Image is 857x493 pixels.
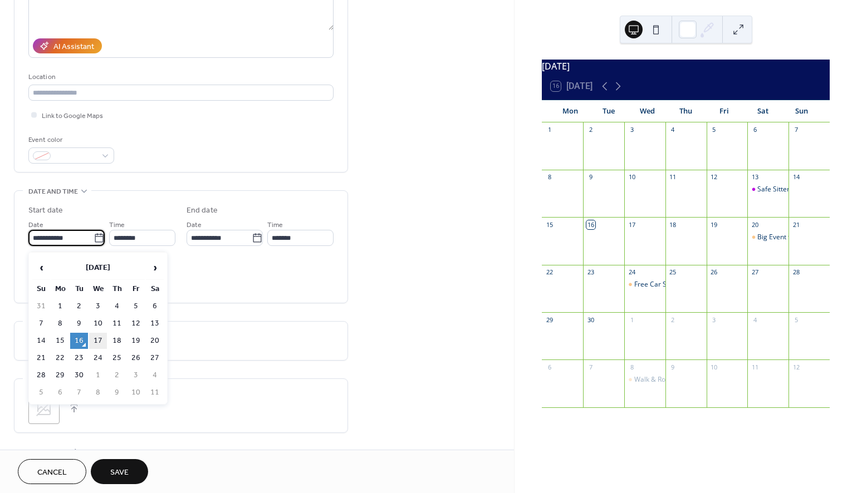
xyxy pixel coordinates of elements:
td: 21 [32,350,50,366]
td: 23 [70,350,88,366]
div: Sun [782,100,821,122]
span: Date [187,219,202,231]
span: Date [28,219,43,231]
td: 5 [32,384,50,401]
div: 28 [792,268,800,277]
div: 17 [628,220,636,229]
div: Sat [744,100,782,122]
div: Mon [551,100,589,122]
div: Walk & Roll to [DATE] [634,375,700,384]
td: 25 [108,350,126,366]
th: Mo [51,281,69,297]
button: AI Assistant [33,38,102,53]
div: 9 [669,363,677,371]
td: 4 [146,367,164,383]
a: Cancel [18,459,86,484]
td: 2 [108,367,126,383]
div: 24 [628,268,636,277]
div: Big Event for Little Kids [757,233,828,242]
td: 27 [146,350,164,366]
div: 8 [628,363,636,371]
td: 16 [70,333,88,349]
div: 3 [710,315,718,324]
div: Safe Sitter [747,185,789,194]
div: 12 [710,173,718,181]
td: 3 [127,367,145,383]
td: 7 [70,384,88,401]
div: 10 [628,173,636,181]
th: [DATE] [51,256,145,280]
div: [DATE] [542,60,830,73]
td: 4 [108,298,126,314]
button: Save [91,459,148,484]
td: 31 [32,298,50,314]
div: 10 [710,363,718,371]
div: 8 [545,173,554,181]
td: 18 [108,333,126,349]
div: 2 [669,315,677,324]
th: Sa [146,281,164,297]
div: Start date [28,205,63,216]
td: 11 [146,384,164,401]
div: 7 [586,363,595,371]
td: 20 [146,333,164,349]
td: 26 [127,350,145,366]
td: 2 [70,298,88,314]
div: Tue [590,100,628,122]
span: Date and time [28,186,78,198]
td: 7 [32,315,50,332]
div: End date [187,205,218,216]
td: 6 [51,384,69,401]
th: Fr [127,281,145,297]
div: Wed [628,100,667,122]
div: 18 [669,220,677,229]
div: Thu [667,100,705,122]
div: 3 [628,126,636,134]
div: Big Event for Little Kids [747,233,789,242]
div: 21 [792,220,800,229]
div: 29 [545,315,554,324]
div: Safe Sitter [757,185,790,194]
td: 10 [127,384,145,401]
div: 15 [545,220,554,229]
div: 16 [586,220,595,229]
div: 5 [710,126,718,134]
td: 19 [127,333,145,349]
td: 9 [108,384,126,401]
th: Su [32,281,50,297]
span: Event links [28,446,70,458]
div: 7 [792,126,800,134]
div: Walk & Roll to School Day [624,375,665,384]
span: Save [110,467,129,479]
td: 3 [89,298,107,314]
div: 1 [628,315,636,324]
th: We [89,281,107,297]
th: Th [108,281,126,297]
div: Free Car Seat Event [634,280,696,289]
div: 2 [586,126,595,134]
span: › [146,257,163,279]
span: Time [267,219,283,231]
div: 26 [710,268,718,277]
td: 1 [89,367,107,383]
td: 28 [32,367,50,383]
td: 29 [51,367,69,383]
div: Location [28,71,331,83]
td: 30 [70,367,88,383]
td: 14 [32,333,50,349]
div: Free Car Seat Event [624,280,665,289]
td: 8 [51,315,69,332]
div: 6 [545,363,554,371]
span: Time [109,219,125,231]
span: ‹ [33,257,50,279]
div: 19 [710,220,718,229]
div: 6 [751,126,759,134]
span: Cancel [37,467,67,479]
div: 22 [545,268,554,277]
div: 27 [751,268,759,277]
div: 23 [586,268,595,277]
td: 11 [108,315,126,332]
td: 17 [89,333,107,349]
div: 11 [669,173,677,181]
div: 13 [751,173,759,181]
